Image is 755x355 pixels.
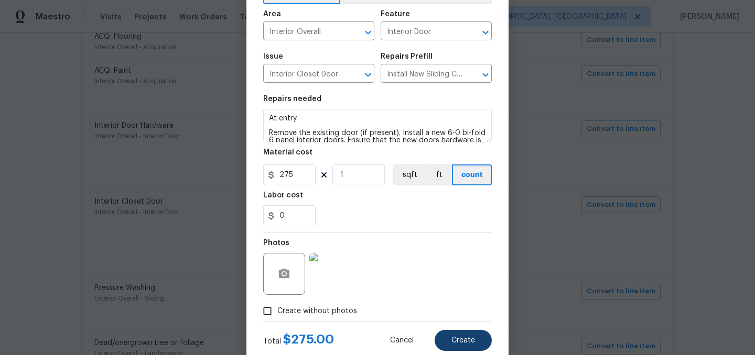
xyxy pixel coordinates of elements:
[452,164,492,185] button: count
[263,149,312,156] h5: Material cost
[381,53,433,60] h5: Repairs Prefill
[451,337,475,345] span: Create
[277,306,357,317] span: Create without photos
[263,95,321,103] h5: Repairs needed
[435,330,492,351] button: Create
[263,239,289,247] h5: Photos
[373,330,430,351] button: Cancel
[263,10,281,18] h5: Area
[263,53,283,60] h5: Issue
[381,10,410,18] h5: Feature
[478,68,493,82] button: Open
[390,337,414,345] span: Cancel
[263,109,492,142] textarea: At entry. Remove the existing door (if present). Install a new 6-0 bi-fold 6 panel interior doors...
[393,164,426,185] button: sqft
[361,68,375,82] button: Open
[263,334,334,347] div: Total
[426,164,452,185] button: ft
[263,192,303,199] h5: Labor cost
[478,25,493,40] button: Open
[283,333,334,346] span: $ 275.00
[361,25,375,40] button: Open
